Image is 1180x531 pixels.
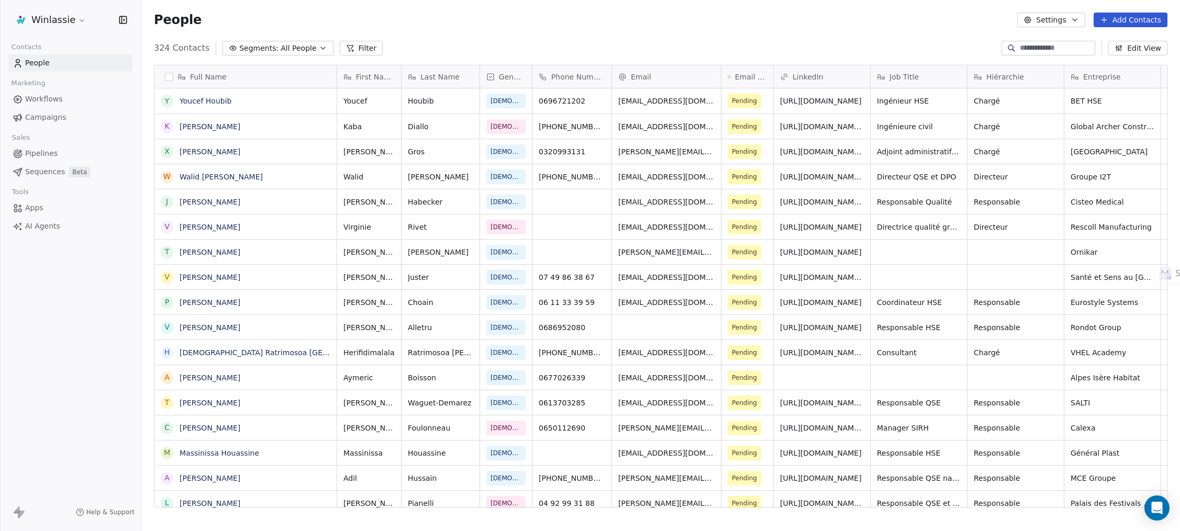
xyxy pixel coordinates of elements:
a: [PERSON_NAME] [180,374,240,382]
span: [PERSON_NAME] [343,398,395,408]
img: Monogramme%20Winlassie_RVB_2%20COULEURS.png [15,14,27,26]
span: Responsable [974,473,1057,483]
span: Coordinateur HSE [877,297,961,308]
span: Directeur QSE et DPO [877,172,961,182]
span: Directrice qualité groupe [877,222,961,232]
a: Walid [PERSON_NAME] [180,173,263,181]
a: [PERSON_NAME] [180,198,240,206]
span: SALTI [1071,398,1154,408]
div: Y [165,96,170,107]
span: Pending [732,172,757,182]
button: Filter [340,41,383,55]
span: [DEMOGRAPHIC_DATA] [491,423,521,433]
span: Houbib [408,96,473,106]
span: Calexa [1071,423,1154,433]
span: [PERSON_NAME] [343,498,395,509]
span: Foulonneau [408,423,473,433]
span: [PHONE_NUMBER] [539,121,605,132]
span: [DEMOGRAPHIC_DATA] [491,172,521,182]
span: Pending [732,272,757,283]
span: [DEMOGRAPHIC_DATA] [491,347,521,358]
span: Walid [343,172,395,182]
span: Kaba [343,121,395,132]
span: Rescoll Manufacturing [1071,222,1154,232]
span: Winlassie [31,13,75,27]
a: Apps [8,199,132,217]
div: V [164,322,170,333]
span: Général Plast [1071,448,1154,458]
span: Choain [408,297,473,308]
span: Alpes Isère Habitat [1071,372,1154,383]
div: H [164,347,170,358]
span: Chargé [974,146,1057,157]
span: Chargé [974,347,1057,358]
span: Responsable [974,322,1057,333]
span: [PERSON_NAME][EMAIL_ADDRESS][DOMAIN_NAME] [618,498,715,509]
span: Pending [732,448,757,458]
a: [URL][DOMAIN_NAME] [780,323,862,332]
span: [PHONE_NUMBER] [539,347,605,358]
a: [URL][DOMAIN_NAME][PERSON_NAME] [780,122,922,131]
span: People [25,58,50,69]
span: Last Name [420,72,460,82]
span: Responsable HSE [877,322,961,333]
span: Directeur [974,172,1057,182]
span: Santé et Sens au [GEOGRAPHIC_DATA] [1071,272,1154,283]
a: Pipelines [8,145,132,162]
a: [DEMOGRAPHIC_DATA] Ratrimosoa [GEOGRAPHIC_DATA] [180,348,386,357]
span: [DEMOGRAPHIC_DATA] [491,372,521,383]
span: [EMAIL_ADDRESS][DOMAIN_NAME] [618,448,715,458]
span: [EMAIL_ADDRESS][DOMAIN_NAME] [618,347,715,358]
span: 0696721202 [539,96,605,106]
span: [DEMOGRAPHIC_DATA] [491,96,521,106]
span: [DEMOGRAPHIC_DATA] [491,272,521,283]
div: X [164,146,170,157]
span: Responsable [974,297,1057,308]
span: [PERSON_NAME][EMAIL_ADDRESS][PERSON_NAME][DOMAIN_NAME] [618,423,715,433]
span: [PERSON_NAME][EMAIL_ADDRESS][DOMAIN_NAME] [618,146,715,157]
span: First Name [356,72,395,82]
span: Gros [408,146,473,157]
a: [URL][DOMAIN_NAME][PERSON_NAME] [780,348,922,357]
div: First Name [337,65,401,88]
span: Chargé [974,96,1057,106]
a: [PERSON_NAME] [180,499,240,507]
a: Massinissa Houassine [180,449,259,457]
span: Habecker [408,197,473,207]
span: Ingénieure civil [877,121,961,132]
span: Alletru [408,322,473,333]
span: Tools [7,184,33,200]
a: Help & Support [76,508,135,516]
span: [PERSON_NAME] [408,247,473,257]
span: Groupe I2T [1071,172,1154,182]
a: Youcef Houbib [180,97,231,105]
div: Gender [480,65,532,88]
span: [PERSON_NAME][EMAIL_ADDRESS][DOMAIN_NAME] [618,473,715,483]
a: [URL][DOMAIN_NAME][PERSON_NAME] [780,499,922,507]
span: Pending [732,372,757,383]
span: Responsable [974,498,1057,509]
span: Ratrimosoa [PERSON_NAME] [408,347,473,358]
div: A [164,372,170,383]
a: Campaigns [8,109,132,126]
span: 0613703285 [539,398,605,408]
span: Ornikar [1071,247,1154,257]
span: 0686952080 [539,322,605,333]
a: [URL][DOMAIN_NAME] [780,474,862,482]
a: [PERSON_NAME] [180,323,240,332]
span: Adjoint administratif RH [877,146,961,157]
a: SequencesBeta [8,163,132,180]
a: [PERSON_NAME] [180,298,240,307]
span: [EMAIL_ADDRESS][DOMAIN_NAME] [618,372,715,383]
div: Open Intercom Messenger [1144,495,1170,521]
span: [DEMOGRAPHIC_DATA] [491,398,521,408]
span: Cisteo Medical [1071,197,1154,207]
span: [EMAIL_ADDRESS][DOMAIN_NAME] [618,222,715,232]
div: L [165,498,169,509]
span: Job Title [889,72,919,82]
a: [URL][DOMAIN_NAME] [780,97,862,105]
span: Responsable QSE national [877,473,961,483]
a: [URL][DOMAIN_NAME][PERSON_NAME][PERSON_NAME] [780,173,983,181]
div: J [166,196,168,207]
span: BET HSE [1071,96,1154,106]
